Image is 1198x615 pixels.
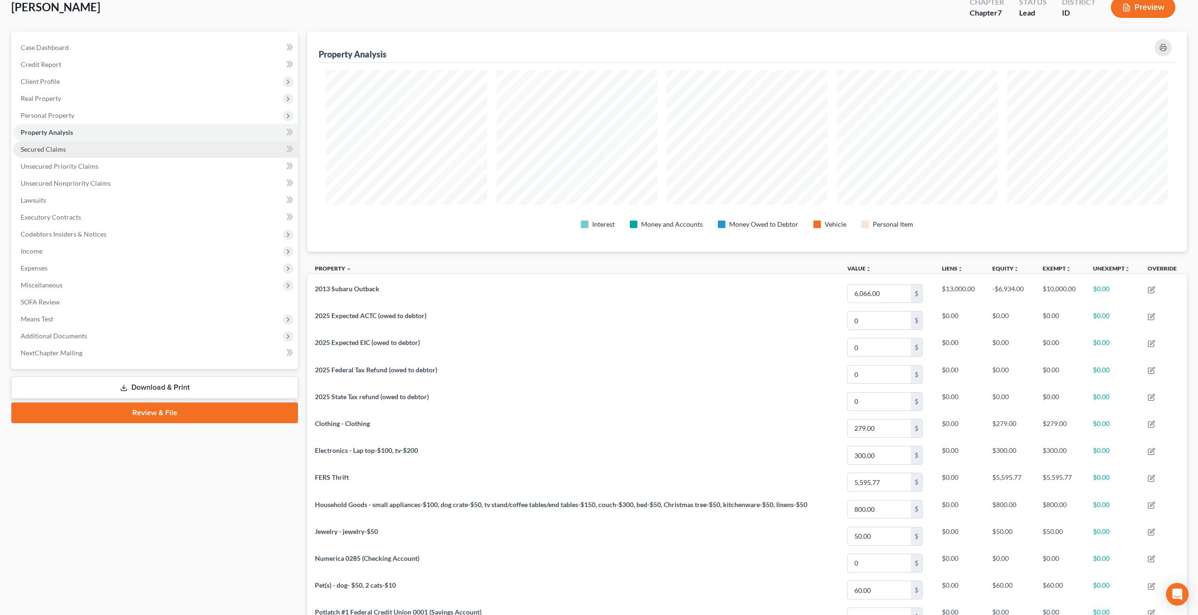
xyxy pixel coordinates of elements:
div: $ [911,500,922,518]
span: 2025 Expected EIC (owed to debtor) [315,338,420,346]
div: $ [911,366,922,384]
td: $0.00 [934,442,985,468]
td: $0.00 [1035,307,1085,334]
span: Jewelry - jewelry-$50 [315,527,378,535]
td: $60.00 [1035,576,1085,603]
input: 0.00 [848,312,911,329]
input: 0.00 [848,366,911,384]
a: Case Dashboard [13,39,298,56]
span: Real Property [21,94,61,102]
span: FERS Thrift [315,473,349,481]
span: Income [21,247,42,255]
input: 0.00 [848,285,911,303]
input: 0.00 [848,500,911,518]
a: NextChapter Mailing [13,344,298,361]
div: Open Intercom Messenger [1166,583,1189,606]
a: Executory Contracts [13,209,298,226]
td: $0.00 [985,549,1035,576]
i: unfold_more [957,266,963,272]
span: 2013 Subaru Outback [315,285,379,293]
span: Case Dashboard [21,43,69,51]
span: Numerica 0285 (Checking Account) [315,554,419,562]
span: Electronics - Lap top-$100, tv-$200 [315,446,418,454]
td: $800.00 [1035,496,1085,523]
td: $0.00 [934,549,985,576]
span: Executory Contracts [21,213,81,221]
td: $0.00 [934,388,985,415]
td: $279.00 [1035,415,1085,442]
i: unfold_more [866,266,871,272]
div: $ [911,338,922,356]
td: $0.00 [985,361,1035,388]
td: $800.00 [985,496,1035,523]
span: Unsecured Priority Claims [21,162,98,170]
td: $0.00 [985,388,1035,415]
td: $0.00 [1085,576,1140,603]
a: Exemptunfold_more [1043,265,1071,272]
a: Valueunfold_more [847,265,871,272]
div: $ [911,285,922,303]
td: $0.00 [934,576,985,603]
a: Download & Print [11,377,298,399]
div: $ [911,473,922,491]
span: SOFA Review [21,298,60,306]
td: $0.00 [1085,280,1140,307]
td: $0.00 [1085,388,1140,415]
div: $ [911,527,922,545]
td: $0.00 [1035,361,1085,388]
td: $5,595.77 [1035,469,1085,496]
input: 0.00 [848,419,911,437]
td: $0.00 [1035,549,1085,576]
a: Credit Report [13,56,298,73]
td: $13,000.00 [934,280,985,307]
td: $0.00 [985,334,1035,361]
i: unfold_more [1066,266,1071,272]
a: Review & File [11,402,298,423]
td: $0.00 [1085,415,1140,442]
a: Unsecured Nonpriority Claims [13,175,298,192]
td: $5,595.77 [985,469,1035,496]
input: 0.00 [848,581,911,599]
td: $10,000.00 [1035,280,1085,307]
span: Pet(s) - dog- $50, 2 cats-$10 [315,581,396,589]
span: Clothing - Clothing [315,419,370,427]
span: 7 [997,8,1002,17]
div: $ [911,446,922,464]
td: $0.00 [934,361,985,388]
th: Override [1140,259,1187,280]
td: $50.00 [1035,523,1085,549]
span: Secured Claims [21,145,66,153]
td: $0.00 [1085,549,1140,576]
td: $0.00 [934,469,985,496]
input: 0.00 [848,527,911,545]
input: 0.00 [848,338,911,356]
td: $300.00 [1035,442,1085,468]
span: NextChapter Mailing [21,349,82,357]
span: Miscellaneous [21,281,63,289]
span: Additional Documents [21,332,87,340]
td: $0.00 [934,496,985,523]
span: 2025 Federal Tax Refund (owed to debtor) [315,366,437,374]
span: Expenses [21,264,48,272]
i: expand_less [346,266,352,272]
a: Unexemptunfold_more [1093,265,1130,272]
td: $60.00 [985,576,1035,603]
a: Lawsuits [13,192,298,209]
span: Personal Property [21,111,74,119]
div: $ [911,393,922,410]
td: $300.00 [985,442,1035,468]
span: Lawsuits [21,196,46,204]
input: 0.00 [848,473,911,491]
a: Liensunfold_more [942,265,963,272]
div: Chapter [970,8,1004,18]
td: $0.00 [1085,469,1140,496]
a: Property Analysis [13,124,298,141]
span: 2025 Expected ACTC (owed to debtor) [315,312,426,320]
input: 0.00 [848,446,911,464]
input: 0.00 [848,393,911,410]
input: 0.00 [848,554,911,572]
div: Property Analysis [319,49,386,60]
td: $0.00 [934,307,985,334]
a: SOFA Review [13,294,298,311]
td: $0.00 [1085,523,1140,549]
